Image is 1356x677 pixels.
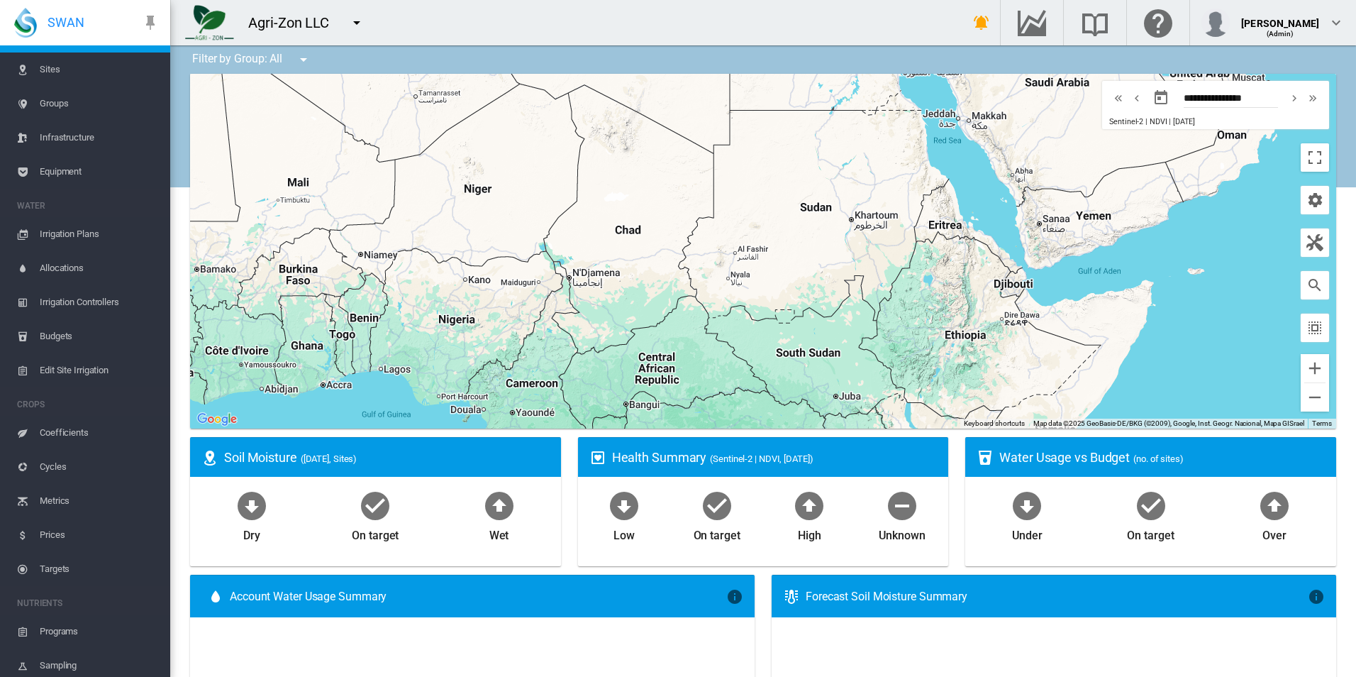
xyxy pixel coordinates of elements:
[348,14,365,31] md-icon: icon-menu-down
[710,453,813,464] span: (Sentinel-2 | NDVI, [DATE])
[700,488,734,522] md-icon: icon-checkbox-marked-circle
[973,14,990,31] md-icon: icon-bell-ring
[17,194,159,217] span: WATER
[1328,14,1345,31] md-icon: icon-chevron-down
[40,87,159,121] span: Groups
[295,51,312,68] md-icon: icon-menu-down
[48,13,84,31] span: SWAN
[40,552,159,586] span: Targets
[40,518,159,552] span: Prices
[1010,488,1044,522] md-icon: icon-arrow-down-bold-circle
[14,8,37,38] img: SWAN-Landscape-Logo-Colour-drop.png
[806,589,1308,605] div: Forecast Soil Moisture Summary
[40,353,159,387] span: Edit Site Irrigation
[977,449,994,466] md-icon: icon-cup-water
[352,522,399,544] div: On target
[142,14,159,31] md-icon: icon-pin
[1304,89,1322,106] button: icon-chevron-double-right
[1257,488,1291,522] md-icon: icon-arrow-up-bold-circle
[40,217,159,251] span: Irrigation Plans
[40,319,159,353] span: Budgets
[1201,9,1230,37] img: profile.jpg
[224,448,550,466] div: Soil Moisture
[358,488,392,522] md-icon: icon-checkbox-marked-circle
[1286,89,1302,106] md-icon: icon-chevron-right
[207,588,224,605] md-icon: icon-water
[798,522,821,544] div: High
[1306,319,1323,336] md-icon: icon-select-all
[40,121,159,155] span: Infrastructure
[1033,419,1304,427] span: Map data ©2025 GeoBasis-DE/BKG (©2009), Google, Inst. Geogr. Nacional, Mapa GISrael
[726,588,743,605] md-icon: icon-information
[40,484,159,518] span: Metrics
[482,488,516,522] md-icon: icon-arrow-up-bold-circle
[1015,14,1049,31] md-icon: Go to the Data Hub
[1267,30,1294,38] span: (Admin)
[885,488,919,522] md-icon: icon-minus-circle
[40,615,159,649] span: Programs
[40,53,159,87] span: Sites
[1012,522,1043,544] div: Under
[40,285,159,319] span: Irrigation Controllers
[301,453,357,464] span: ([DATE], Sites)
[589,449,606,466] md-icon: icon-heart-box-outline
[1301,354,1329,382] button: Zoom in
[40,155,159,189] span: Equipment
[1109,117,1167,126] span: Sentinel-2 | NDVI
[185,5,234,40] img: 7FicoSLW9yRjj7F2+0uvjPufP+ga39vogPu+G1+wvBtcm3fNv859aGr42DJ5pXiEAAAAAAAAAAAAAAAAAAAAAAAAAAAAAAAAA...
[1306,192,1323,209] md-icon: icon-cog
[1306,277,1323,294] md-icon: icon-magnify
[1129,89,1145,106] md-icon: icon-chevron-left
[1301,383,1329,412] button: Zoom out
[967,9,996,37] button: icon-bell-ring
[230,589,726,605] span: Account Water Usage Summary
[201,449,218,466] md-icon: icon-map-marker-radius
[489,522,509,544] div: Wet
[612,448,938,466] div: Health Summary
[694,522,740,544] div: On target
[1241,11,1319,25] div: [PERSON_NAME]
[783,588,800,605] md-icon: icon-thermometer-lines
[248,13,342,33] div: Agri-Zon LLC
[1141,14,1175,31] md-icon: Click here for help
[17,393,159,416] span: CROPS
[1127,522,1174,544] div: On target
[607,488,641,522] md-icon: icon-arrow-down-bold-circle
[1078,14,1112,31] md-icon: Search the knowledge base
[289,45,318,74] button: icon-menu-down
[999,448,1325,466] div: Water Usage vs Budget
[1301,314,1329,342] button: icon-select-all
[194,410,240,429] img: Google
[1128,89,1146,106] button: icon-chevron-left
[1134,488,1168,522] md-icon: icon-checkbox-marked-circle
[40,251,159,285] span: Allocations
[1133,453,1184,464] span: (no. of sites)
[1305,89,1321,106] md-icon: icon-chevron-double-right
[613,522,635,544] div: Low
[243,522,260,544] div: Dry
[40,450,159,484] span: Cycles
[1301,143,1329,172] button: Toggle fullscreen view
[1262,522,1286,544] div: Over
[194,410,240,429] a: Open this area in Google Maps (opens a new window)
[1109,89,1128,106] button: icon-chevron-double-left
[17,592,159,615] span: NUTRIENTS
[1169,117,1194,126] span: | [DATE]
[1301,271,1329,299] button: icon-magnify
[792,488,826,522] md-icon: icon-arrow-up-bold-circle
[343,9,371,37] button: icon-menu-down
[879,522,925,544] div: Unknown
[1147,84,1175,112] button: md-calendar
[182,45,322,74] div: Filter by Group: All
[1301,186,1329,214] button: icon-cog
[1312,419,1332,427] a: Terms
[964,419,1025,429] button: Keyboard shortcuts
[1308,588,1325,605] md-icon: icon-information
[1285,89,1304,106] button: icon-chevron-right
[40,416,159,450] span: Coefficients
[235,488,269,522] md-icon: icon-arrow-down-bold-circle
[1111,89,1126,106] md-icon: icon-chevron-double-left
